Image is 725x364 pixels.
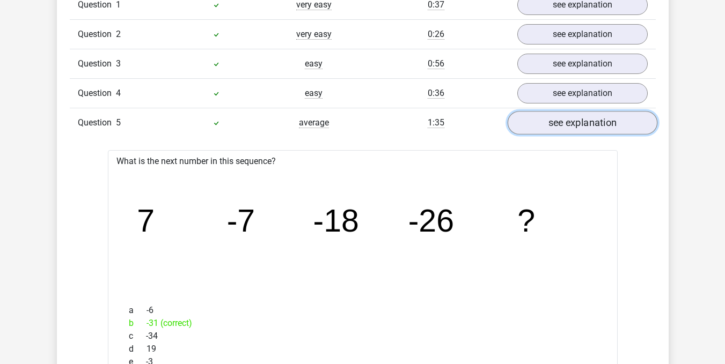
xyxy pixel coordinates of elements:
span: b [129,317,147,330]
span: easy [305,88,323,99]
span: Question [78,57,116,70]
span: 2 [116,29,121,39]
div: -31 (correct) [121,317,605,330]
span: 0:26 [428,29,444,40]
tspan: ? [517,203,535,239]
span: c [129,330,146,343]
tspan: 7 [137,203,155,239]
span: 0:56 [428,58,444,69]
a: see explanation [517,54,648,74]
span: 1:35 [428,117,444,128]
span: Question [78,87,116,100]
a: see explanation [517,83,648,103]
a: see explanation [517,24,648,44]
a: see explanation [507,111,657,135]
span: Question [78,116,116,129]
span: average [299,117,329,128]
tspan: -26 [408,203,453,239]
span: 4 [116,88,121,98]
span: easy [305,58,323,69]
div: -6 [121,304,605,317]
tspan: -7 [226,203,255,239]
span: 5 [116,117,121,128]
span: d [129,343,147,355]
span: 3 [116,58,121,69]
div: 19 [121,343,605,355]
span: Question [78,28,116,41]
tspan: -18 [313,203,358,239]
span: a [129,304,147,317]
span: very easy [296,29,332,40]
span: 0:36 [428,88,444,99]
div: -34 [121,330,605,343]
